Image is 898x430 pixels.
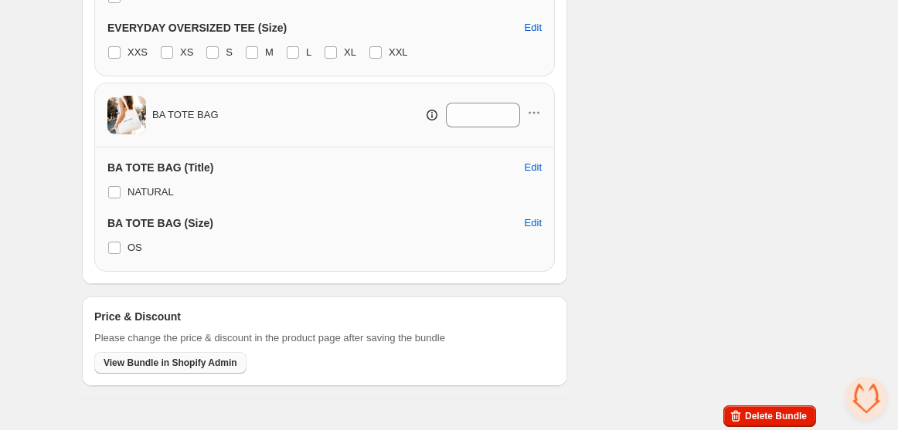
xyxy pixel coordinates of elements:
span: XXS [128,46,148,58]
span: Edit [525,161,542,174]
span: BA TOTE BAG [152,107,219,123]
span: OS [128,242,142,253]
a: Open chat [845,378,887,419]
span: Edit [525,217,542,229]
button: Edit [515,15,551,40]
h3: BA TOTE BAG (Size) [107,215,213,231]
button: Edit [515,211,551,235]
span: XXL [389,46,408,58]
button: Delete Bundle [723,405,816,427]
span: S [226,46,233,58]
span: View Bundle in Shopify Admin [104,357,237,369]
span: M [265,46,274,58]
span: L [306,46,311,58]
h3: Price & Discount [94,309,181,324]
span: NATURAL [128,186,174,198]
span: Edit [525,22,542,34]
h3: BA TOTE BAG (Title) [107,160,213,175]
button: Edit [515,155,551,180]
button: View Bundle in Shopify Admin [94,352,247,374]
span: XS [180,46,193,58]
h3: EVERYDAY OVERSIZED TEE (Size) [107,20,287,36]
span: XL [344,46,356,58]
img: BA TOTE BAG [107,90,146,141]
span: Delete Bundle [745,410,807,422]
span: Please change the price & discount in the product page after saving the bundle [94,330,445,346]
